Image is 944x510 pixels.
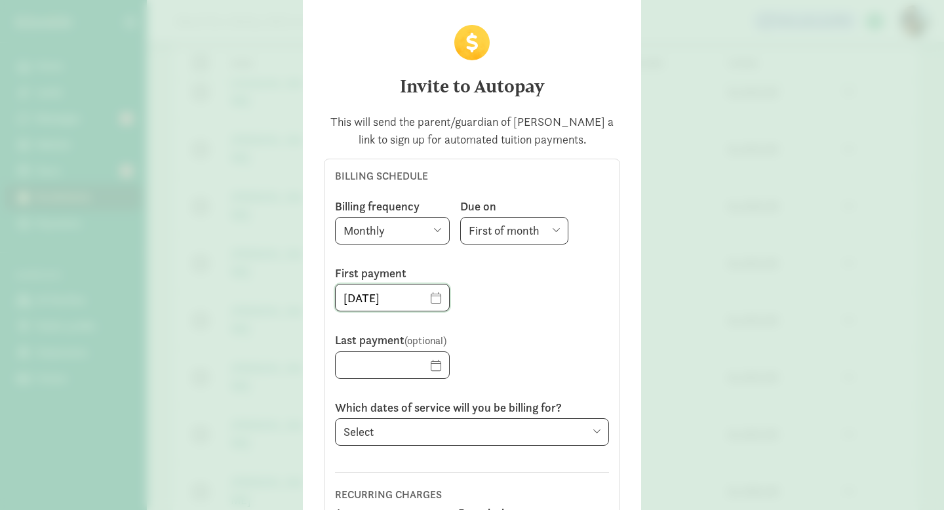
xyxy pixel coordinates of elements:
[335,488,609,501] h3: RECURRING CHARGES
[460,199,568,214] label: Due on
[335,199,450,214] label: Billing frequency
[324,76,620,97] h4: Invite to Autopay
[404,334,446,347] span: (optional)
[330,165,614,188] h3: BILLING SCHEDULE
[335,400,609,416] label: Which dates of service will you be billing for?
[324,113,620,148] div: This will send the parent/guardian of [PERSON_NAME] a link to sign up for automated tuition payme...
[335,265,450,281] label: First payment
[878,447,944,510] iframe: Chat Widget
[335,332,450,349] label: Last payment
